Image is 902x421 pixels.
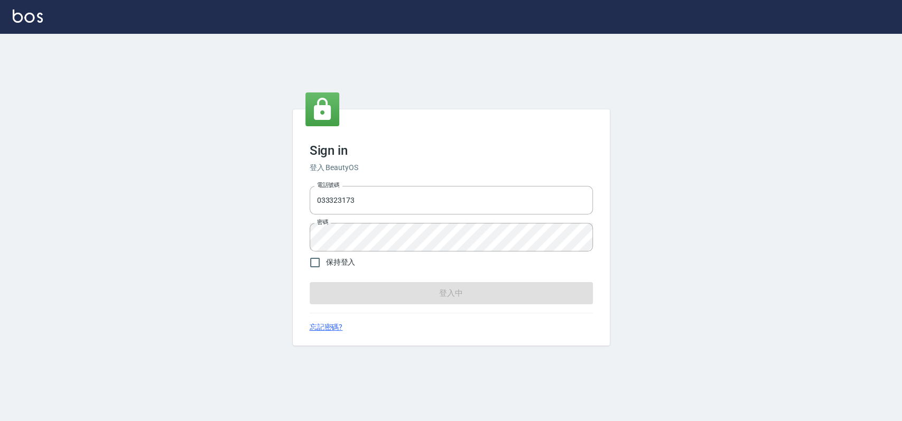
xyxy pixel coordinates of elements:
span: 保持登入 [326,257,356,268]
img: Logo [13,10,43,23]
label: 電話號碼 [317,181,339,189]
label: 密碼 [317,218,328,226]
h6: 登入 BeautyOS [310,162,593,173]
a: 忘記密碼? [310,322,343,333]
h3: Sign in [310,143,593,158]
